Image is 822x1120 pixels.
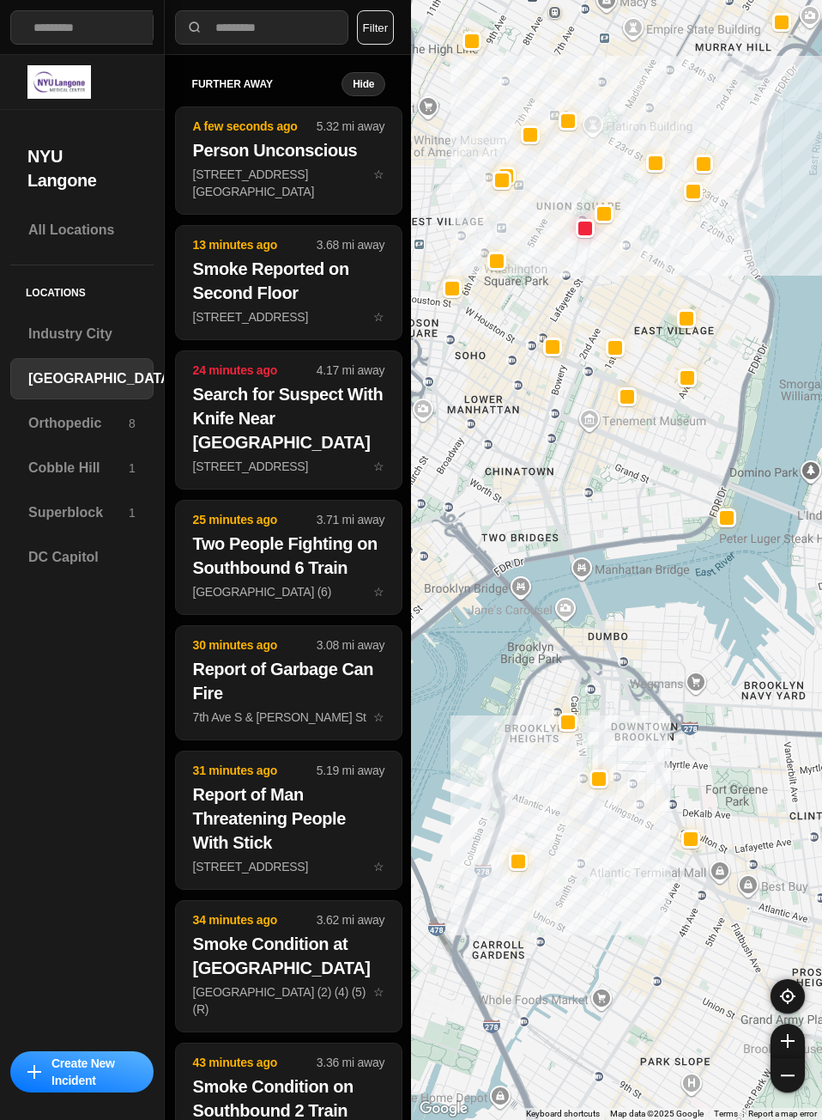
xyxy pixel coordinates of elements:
[175,500,403,615] button: 25 minutes ago3.71 mi awayTwo People Fighting on Southbound 6 Train[GEOGRAPHIC_DATA] (6)star
[781,1068,795,1082] img: zoom-out
[175,709,403,724] a: 30 minutes ago3.08 mi awayReport of Garbage Can Fire7th Ave S & [PERSON_NAME] Ststar
[193,257,385,305] h2: Smoke Reported on Second Floor
[193,636,317,654] p: 30 minutes ago
[193,762,317,779] p: 31 minutes ago
[373,310,384,324] span: star
[10,265,154,313] h5: Locations
[10,447,154,489] a: Cobble Hill1
[129,460,136,477] p: 1
[353,77,374,91] small: Hide
[748,1109,817,1118] a: Report a map error
[415,1098,472,1120] a: Open this area in Google Maps (opens a new window)
[193,236,317,253] p: 13 minutes ago
[10,403,154,444] a: Orthopedic8
[51,1055,136,1089] p: Create New Incident
[28,220,136,240] h3: All Locations
[526,1108,600,1120] button: Keyboard shortcuts
[193,532,385,580] h2: Two People Fighting on Southbound 6 Train
[373,710,384,724] span: star
[27,144,136,192] h2: NYU Langone
[610,1109,704,1118] span: Map data ©2025 Google
[341,72,385,96] button: Hide
[27,1065,41,1079] img: icon
[193,583,385,600] p: [GEOGRAPHIC_DATA] (6)
[193,983,385,1018] p: [GEOGRAPHIC_DATA] (2) (4) (5) (R)
[193,458,385,475] p: [STREET_ADDRESS]
[193,657,385,705] h2: Report of Garbage Can Fire
[175,751,403,890] button: 31 minutes ago5.19 mi awayReport of Man Threatening People With Stick[STREET_ADDRESS]star
[10,537,154,578] a: DC Capitol
[771,979,805,1013] button: recenter
[317,911,384,928] p: 3.62 mi away
[28,547,136,568] h3: DC Capitol
[193,511,317,528] p: 25 minutes ago
[317,636,384,654] p: 3.08 mi away
[28,324,136,344] h3: Industry City
[193,308,385,326] p: [STREET_ADDRESS]
[129,415,136,432] p: 8
[10,1051,154,1093] button: iconCreate New Incident
[193,118,317,135] p: A few seconds ago
[317,762,384,779] p: 5.19 mi away
[714,1109,738,1118] a: Terms (opens in new tab)
[193,858,385,875] p: [STREET_ADDRESS]
[175,984,403,999] a: 34 minutes ago3.62 mi awaySmoke Condition at [GEOGRAPHIC_DATA][GEOGRAPHIC_DATA] (2) (4) (5) (R)star
[193,932,385,980] h2: Smoke Condition at [GEOGRAPHIC_DATA]
[175,859,403,873] a: 31 minutes ago5.19 mi awayReport of Man Threatening People With Stick[STREET_ADDRESS]star
[175,459,403,473] a: 24 minutes ago4.17 mi awaySearch for Suspect With Knife Near [GEOGRAPHIC_DATA][STREET_ADDRESS]star
[317,511,384,528] p: 3.71 mi away
[193,1054,317,1071] p: 43 minutes ago
[193,166,385,200] p: [STREET_ADDRESS][GEOGRAPHIC_DATA]
[780,989,795,1004] img: recenter
[10,313,154,355] a: Industry City
[771,1058,805,1093] button: zoom-out
[175,309,403,324] a: 13 minutes ago3.68 mi awaySmoke Reported on Second Floor[STREET_ADDRESS]star
[192,77,342,91] h5: further away
[28,458,129,478] h3: Cobble Hill
[175,167,403,181] a: A few seconds ago5.32 mi awayPerson Unconscious[STREET_ADDRESS][GEOGRAPHIC_DATA]star
[129,504,136,521] p: 1
[373,585,384,599] span: star
[193,911,317,928] p: 34 minutes ago
[10,492,154,533] a: Superblock1
[193,138,385,162] h2: Person Unconscious
[28,502,129,523] h3: Superblock
[373,860,384,873] span: star
[175,225,403,340] button: 13 minutes ago3.68 mi awaySmoke Reported on Second Floor[STREET_ADDRESS]star
[317,1054,384,1071] p: 3.36 mi away
[175,900,403,1032] button: 34 minutes ago3.62 mi awaySmoke Condition at [GEOGRAPHIC_DATA][GEOGRAPHIC_DATA] (2) (4) (5) (R)star
[10,210,154,251] a: All Locations
[193,709,385,726] p: 7th Ave S & [PERSON_NAME] St
[27,65,91,99] img: logo
[317,236,384,253] p: 3.68 mi away
[186,19,203,36] img: search
[373,460,384,473] span: star
[175,350,403,490] button: 24 minutes ago4.17 mi awaySearch for Suspect With Knife Near [GEOGRAPHIC_DATA][STREET_ADDRESS]star
[781,1034,795,1048] img: zoom-in
[175,625,403,740] button: 30 minutes ago3.08 mi awayReport of Garbage Can Fire7th Ave S & [PERSON_NAME] Ststar
[373,167,384,181] span: star
[175,107,403,215] button: A few seconds ago5.32 mi awayPerson Unconscious[STREET_ADDRESS][GEOGRAPHIC_DATA]star
[317,118,384,135] p: 5.32 mi away
[193,382,385,454] h2: Search for Suspect With Knife Near [GEOGRAPHIC_DATA]
[193,362,317,379] p: 24 minutes ago
[175,584,403,599] a: 25 minutes ago3.71 mi awayTwo People Fighting on Southbound 6 Train[GEOGRAPHIC_DATA] (6)star
[10,358,154,399] a: [GEOGRAPHIC_DATA]
[28,413,129,434] h3: Orthopedic
[317,362,384,379] p: 4.17 mi away
[771,1024,805,1058] button: zoom-in
[193,782,385,855] h2: Report of Man Threatening People With Stick
[357,10,395,45] button: Filter
[415,1098,472,1120] img: Google
[28,368,175,389] h3: [GEOGRAPHIC_DATA]
[373,985,384,999] span: star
